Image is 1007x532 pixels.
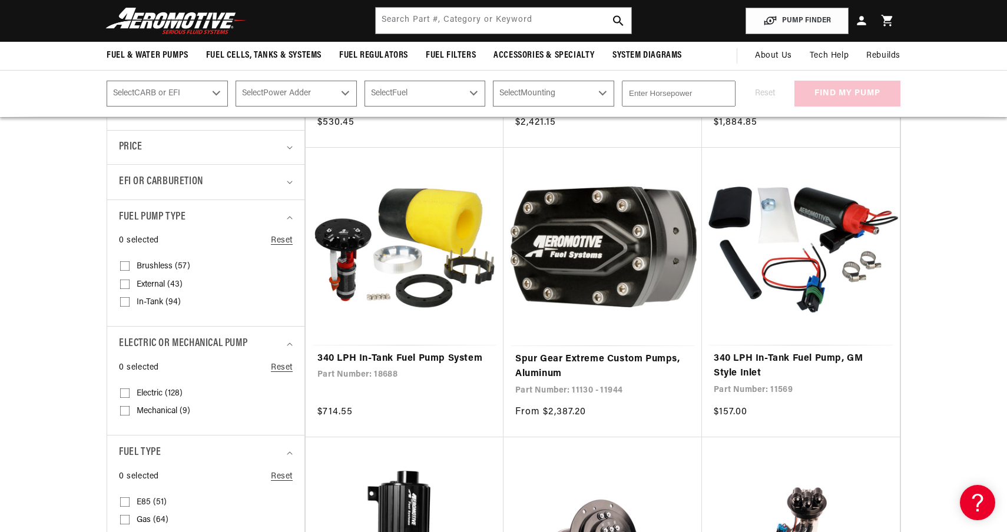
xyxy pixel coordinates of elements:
[107,81,228,107] select: CARB or EFI
[137,280,183,290] span: External (43)
[746,8,849,34] button: PUMP FINDER
[119,174,203,191] span: EFI or Carburetion
[271,234,293,247] a: Reset
[605,8,631,34] button: search button
[801,42,857,70] summary: Tech Help
[236,81,357,107] select: Power Adder
[604,42,691,69] summary: System Diagrams
[197,42,330,69] summary: Fuel Cells, Tanks & Systems
[137,515,168,526] span: Gas (64)
[119,200,293,235] summary: Fuel Pump Type (0 selected)
[485,42,604,69] summary: Accessories & Specialty
[493,81,614,107] select: Mounting
[137,388,183,399] span: Electric (128)
[119,234,159,247] span: 0 selected
[622,81,736,107] input: Enter Horsepower
[746,42,801,70] a: About Us
[137,497,167,508] span: E85 (51)
[119,335,247,353] span: Electric or Mechanical Pump
[119,435,293,470] summary: Fuel Type (0 selected)
[119,327,293,361] summary: Electric or Mechanical Pump (0 selected)
[417,42,485,69] summary: Fuel Filters
[515,352,690,382] a: Spur Gear Extreme Custom Pumps, Aluminum
[137,406,190,417] span: Mechanical (9)
[271,470,293,483] a: Reset
[119,209,185,226] span: Fuel Pump Type
[119,361,159,374] span: 0 selected
[714,351,888,381] a: 340 LPH In-Tank Fuel Pump, GM Style Inlet
[137,297,181,308] span: In-Tank (94)
[376,8,631,34] input: Search by Part Number, Category or Keyword
[271,361,293,374] a: Reset
[365,81,486,107] select: Fuel
[317,351,492,367] a: 340 LPH In-Tank Fuel Pump System
[857,42,909,70] summary: Rebuilds
[493,49,595,62] span: Accessories & Specialty
[119,139,142,155] span: Price
[755,51,792,60] span: About Us
[119,444,161,461] span: Fuel Type
[612,49,682,62] span: System Diagrams
[810,49,849,62] span: Tech Help
[107,49,188,62] span: Fuel & Water Pumps
[137,261,190,272] span: Brushless (57)
[339,49,408,62] span: Fuel Regulators
[119,470,159,483] span: 0 selected
[119,131,293,164] summary: Price
[866,49,900,62] span: Rebuilds
[330,42,417,69] summary: Fuel Regulators
[119,165,293,199] summary: EFI or Carburetion (0 selected)
[426,49,476,62] span: Fuel Filters
[206,49,322,62] span: Fuel Cells, Tanks & Systems
[98,42,197,69] summary: Fuel & Water Pumps
[102,7,250,35] img: Aeromotive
